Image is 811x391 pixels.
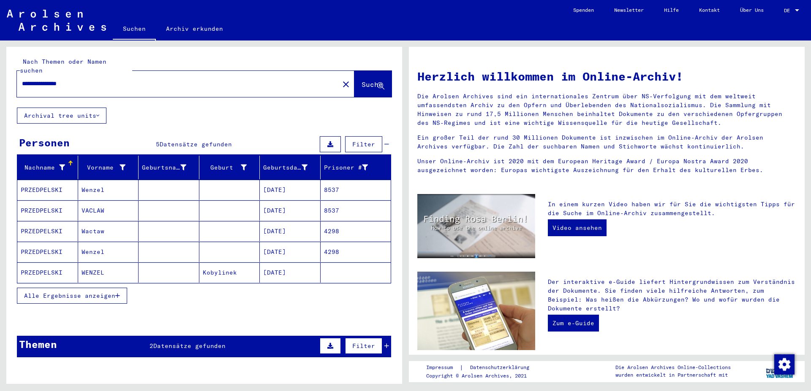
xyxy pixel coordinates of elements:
p: In einem kurzen Video haben wir für Sie die wichtigsten Tipps für die Suche im Online-Archiv zusa... [548,200,796,218]
mat-cell: [DATE] [260,242,321,262]
span: Datensätze gefunden [153,342,226,350]
mat-cell: WENZEL [78,262,139,283]
mat-cell: Wenzel [78,180,139,200]
mat-cell: 8537 [321,180,391,200]
mat-cell: PRZEDPELSKI [17,262,78,283]
div: Prisoner # [324,163,368,172]
button: Suche [354,71,392,97]
mat-header-cell: Geburtsname [139,156,199,179]
mat-cell: PRZEDPELSKI [17,180,78,200]
img: video.jpg [417,194,535,258]
mat-cell: PRZEDPELSKI [17,221,78,241]
mat-cell: VACLAW [78,200,139,221]
span: 5 [156,140,160,148]
div: Geburtsdatum [263,163,308,172]
p: Copyright © Arolsen Archives, 2021 [426,372,539,380]
div: Vorname [82,161,139,174]
span: Filter [352,342,375,350]
mat-cell: [DATE] [260,221,321,241]
mat-cell: [DATE] [260,180,321,200]
mat-header-cell: Prisoner # [321,156,391,179]
mat-label: Nach Themen oder Namen suchen [20,58,106,74]
span: Datensätze gefunden [160,140,232,148]
a: Impressum [426,363,460,372]
mat-header-cell: Nachname [17,156,78,179]
p: Die Arolsen Archives Online-Collections [615,364,731,371]
mat-cell: PRZEDPELSKI [17,200,78,221]
div: Nachname [21,163,65,172]
button: Archival tree units [17,108,106,124]
span: Alle Ergebnisse anzeigen [24,292,115,299]
span: Filter [352,140,375,148]
h1: Herzlich willkommen im Online-Archiv! [417,67,796,85]
button: Clear [337,76,354,92]
div: Nachname [21,161,78,174]
div: Prisoner # [324,161,381,174]
a: Suchen [113,19,156,40]
mat-cell: [DATE] [260,200,321,221]
mat-cell: 4298 [321,221,391,241]
a: Datenschutzerklärung [463,363,539,372]
p: Die Arolsen Archives sind ein internationales Zentrum über NS-Verfolgung mit dem weltweit umfasse... [417,92,796,127]
p: Der interaktive e-Guide liefert Hintergrundwissen zum Verständnis der Dokumente. Sie finden viele... [548,278,796,313]
div: | [426,363,539,372]
img: Arolsen_neg.svg [7,10,106,31]
button: Filter [345,136,382,152]
span: 2 [150,342,153,350]
a: Zum e-Guide [548,315,599,332]
button: Filter [345,338,382,354]
mat-cell: Wactaw [78,221,139,241]
p: Unser Online-Archiv ist 2020 mit dem European Heritage Award / Europa Nostra Award 2020 ausgezeic... [417,157,796,175]
img: yv_logo.png [764,361,796,382]
mat-header-cell: Geburt‏ [199,156,260,179]
mat-header-cell: Vorname [78,156,139,179]
span: DE [784,8,793,13]
mat-header-cell: Geburtsdatum [260,156,321,179]
mat-cell: [DATE] [260,262,321,283]
p: Ein großer Teil der rund 30 Millionen Dokumente ist inzwischen im Online-Archiv der Arolsen Archi... [417,133,796,151]
img: Zustimmung ändern [774,354,795,375]
mat-cell: Kobylinek [199,262,260,283]
div: Personen [19,135,70,150]
div: Geburt‏ [203,163,247,172]
mat-cell: 4298 [321,242,391,262]
div: Vorname [82,163,126,172]
span: Suche [362,80,383,89]
p: wurden entwickelt in Partnerschaft mit [615,371,731,379]
a: Archiv erkunden [156,19,233,39]
div: Geburtsname [142,163,186,172]
div: Geburtsdatum [263,161,320,174]
a: Video ansehen [548,219,607,236]
mat-cell: PRZEDPELSKI [17,242,78,262]
div: Themen [19,337,57,352]
button: Alle Ergebnisse anzeigen [17,288,127,304]
mat-icon: close [341,79,351,89]
div: Geburtsname [142,161,199,174]
div: Geburt‏ [203,161,260,174]
img: eguide.jpg [417,272,535,350]
mat-cell: Wenzel [78,242,139,262]
mat-cell: 8537 [321,200,391,221]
